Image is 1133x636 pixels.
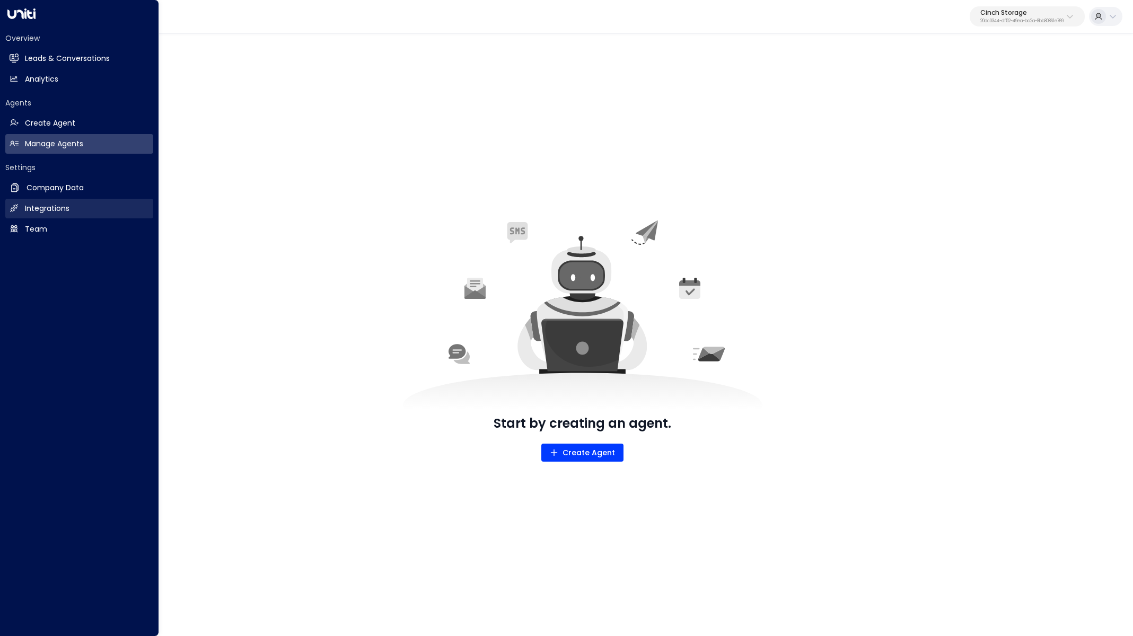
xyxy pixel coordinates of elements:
h2: Integrations [25,203,69,214]
p: Cinch Storage [980,10,1064,16]
h2: Overview [5,33,153,43]
button: Cinch Storage20dc0344-df52-49ea-bc2a-8bb80861e769 [970,6,1085,26]
a: Leads & Conversations [5,49,153,68]
a: Analytics [5,69,153,89]
p: Start by creating an agent. [494,414,671,433]
a: Manage Agents [5,134,153,154]
h2: Company Data [27,182,84,193]
h2: Create Agent [25,118,75,129]
h2: Leads & Conversations [25,53,110,64]
h2: Agents [5,98,153,108]
p: 20dc0344-df52-49ea-bc2a-8bb80861e769 [980,19,1064,23]
h2: Settings [5,162,153,173]
a: Team [5,219,153,239]
h2: Team [25,224,47,235]
a: Create Agent [5,113,153,133]
span: Create Agent [550,446,615,460]
h2: Manage Agents [25,138,83,149]
a: Company Data [5,178,153,198]
button: Create Agent [541,444,623,462]
a: Integrations [5,199,153,218]
h2: Analytics [25,74,58,85]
